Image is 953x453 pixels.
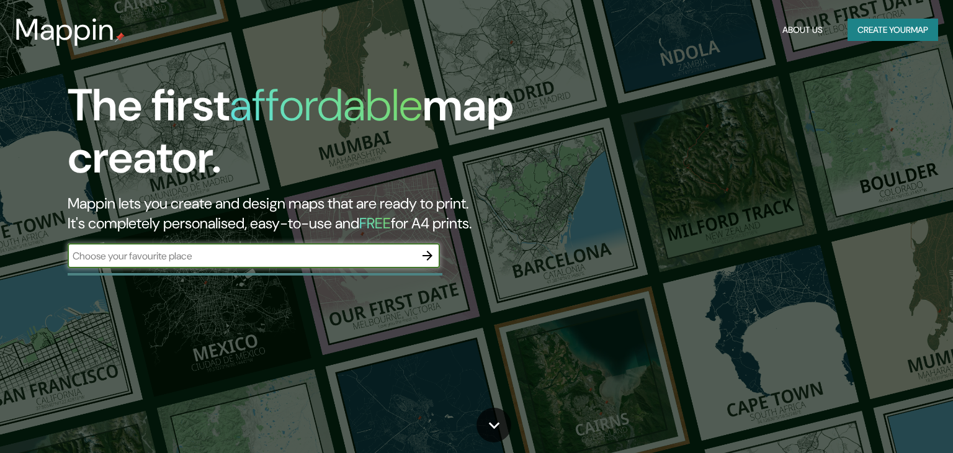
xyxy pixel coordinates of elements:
[68,79,544,194] h1: The first map creator.
[777,19,828,42] button: About Us
[848,19,938,42] button: Create yourmap
[359,213,391,233] h5: FREE
[15,12,115,47] h3: Mappin
[230,76,423,134] h1: affordable
[115,32,125,42] img: mappin-pin
[68,249,415,263] input: Choose your favourite place
[68,194,544,233] h2: Mappin lets you create and design maps that are ready to print. It's completely personalised, eas...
